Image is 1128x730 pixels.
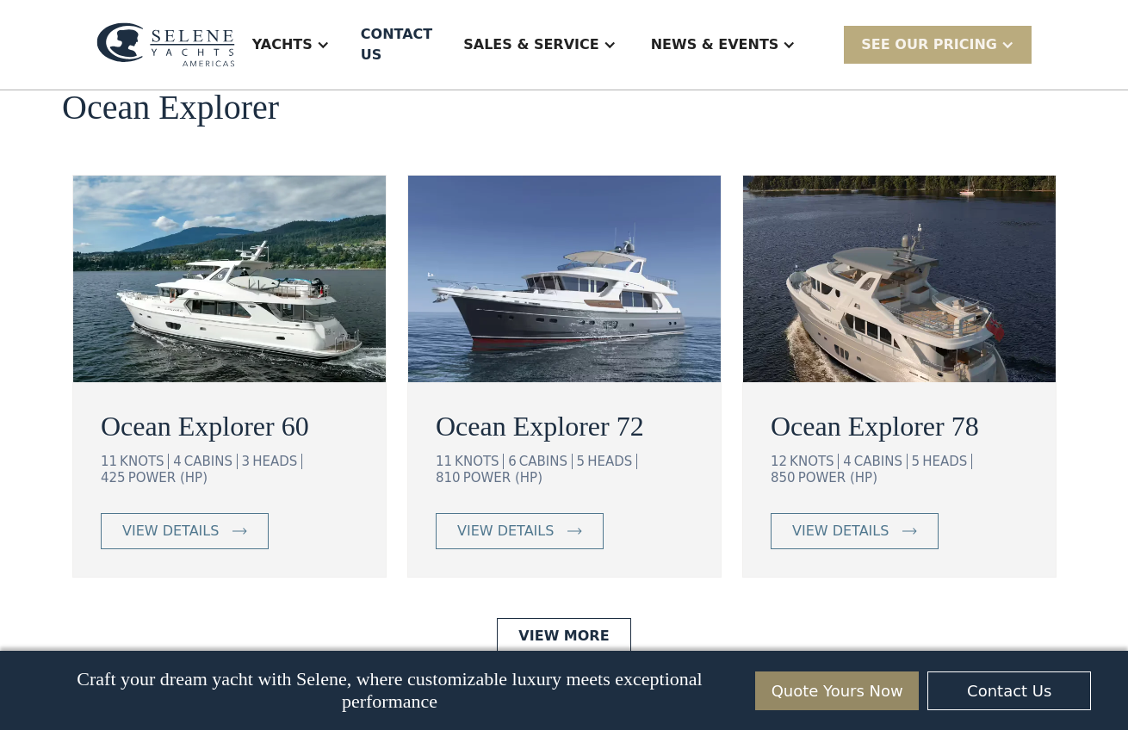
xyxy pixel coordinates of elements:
a: view details [771,513,939,549]
a: View More [497,618,630,654]
a: Quote Yours Now [755,671,919,710]
a: Ocean Explorer 60 [101,405,358,447]
div: 11 [436,454,452,469]
a: Ocean Explorer 72 [436,405,693,447]
div: SEE Our Pricing [861,34,997,55]
div: POWER (HP) [463,470,542,486]
div: 850 [771,470,796,486]
div: 5 [912,454,920,469]
div: 425 [101,470,126,486]
div: 3 [242,454,251,469]
div: News & EVENTS [634,10,814,79]
div: CABINS [519,454,573,469]
div: KNOTS [790,454,839,469]
a: Ocean Explorer 78 [771,405,1028,447]
div: view details [792,521,889,541]
div: Sales & Service [463,34,598,55]
img: logo [96,22,235,67]
div: Contact US [361,24,432,65]
a: view details [101,513,269,549]
div: 6 [508,454,517,469]
div: Yachts [235,10,347,79]
div: 11 [101,454,117,469]
div: HEADS [252,454,302,469]
h2: Ocean Explorer [62,89,279,127]
a: Contact Us [927,671,1091,710]
div: view details [457,521,554,541]
img: icon [902,528,917,535]
div: HEADS [922,454,972,469]
div: POWER (HP) [128,470,208,486]
div: Yachts [252,34,313,55]
a: view details [436,513,604,549]
img: ocean going trawler [743,176,1056,382]
p: Craft your dream yacht with Selene, where customizable luxury meets exceptional performance [37,668,743,713]
div: 4 [843,454,852,469]
div: KNOTS [455,454,504,469]
div: 5 [577,454,586,469]
div: POWER (HP) [798,470,877,486]
div: KNOTS [120,454,169,469]
img: ocean going trawler [408,176,721,382]
img: icon [567,528,582,535]
div: Sales & Service [446,10,633,79]
div: CABINS [184,454,238,469]
img: ocean going trawler [73,176,386,382]
div: HEADS [587,454,637,469]
div: SEE Our Pricing [844,26,1032,63]
div: News & EVENTS [651,34,779,55]
div: view details [122,521,219,541]
div: CABINS [854,454,908,469]
div: 4 [173,454,182,469]
img: icon [232,528,247,535]
div: 810 [436,470,461,486]
div: 12 [771,454,787,469]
